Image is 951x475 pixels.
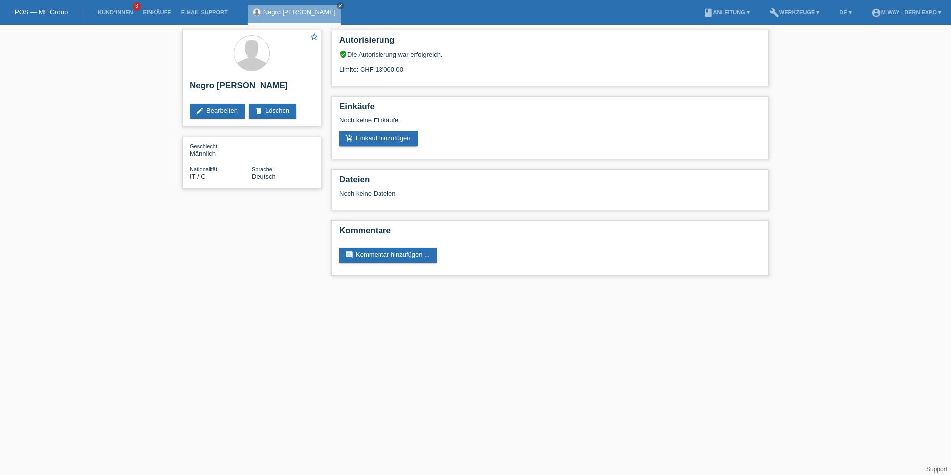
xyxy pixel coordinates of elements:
a: DE ▾ [834,9,856,15]
a: deleteLöschen [249,104,296,119]
a: buildWerkzeuge ▾ [764,9,825,15]
a: commentKommentar hinzufügen ... [339,248,437,263]
span: 3 [133,2,141,11]
a: star_border [310,32,319,43]
span: Sprache [252,166,272,172]
i: close [338,3,343,8]
a: Kund*innen [93,9,138,15]
div: Noch keine Dateien [339,190,643,197]
i: edit [196,107,204,115]
a: E-Mail Support [176,9,233,15]
i: build [769,8,779,18]
i: star_border [310,32,319,41]
div: Die Autorisierung war erfolgreich. [339,50,761,58]
h2: Einkäufe [339,102,761,117]
div: Limite: CHF 13'000.00 [339,58,761,73]
h2: Negro [PERSON_NAME] [190,81,313,96]
i: verified_user [339,50,347,58]
i: account_circle [871,8,881,18]
span: Italien / C / 19.01.1976 [190,173,206,180]
a: add_shopping_cartEinkauf hinzufügen [339,131,418,146]
a: close [337,2,344,9]
span: Deutsch [252,173,276,180]
i: book [703,8,713,18]
i: delete [255,107,263,115]
a: Negro [PERSON_NAME] [263,8,336,16]
a: Einkäufe [138,9,176,15]
span: Nationalität [190,166,217,172]
h2: Autorisierung [339,35,761,50]
span: Geschlecht [190,143,217,149]
h2: Kommentare [339,226,761,240]
h2: Dateien [339,175,761,190]
a: editBearbeiten [190,104,245,119]
div: Männlich [190,142,252,157]
div: Noch keine Einkäufe [339,117,761,131]
a: Support [926,466,947,473]
a: account_circlem-way - Bern Expo ▾ [866,9,946,15]
a: POS — MF Group [15,8,68,16]
i: comment [345,251,353,259]
a: bookAnleitung ▾ [698,9,755,15]
i: add_shopping_cart [345,134,353,142]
